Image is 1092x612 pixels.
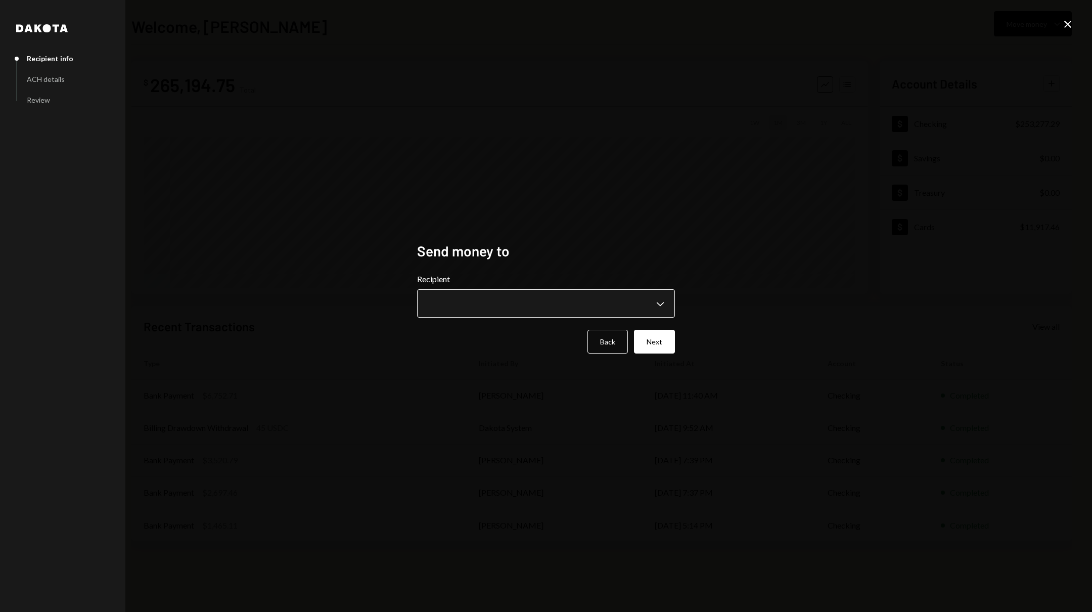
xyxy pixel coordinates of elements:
[27,96,50,104] div: Review
[587,330,628,354] button: Back
[417,273,675,285] label: Recipient
[634,330,675,354] button: Next
[417,241,675,261] h2: Send money to
[27,75,65,83] div: ACH details
[417,289,675,318] button: Recipient
[27,54,73,63] div: Recipient info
